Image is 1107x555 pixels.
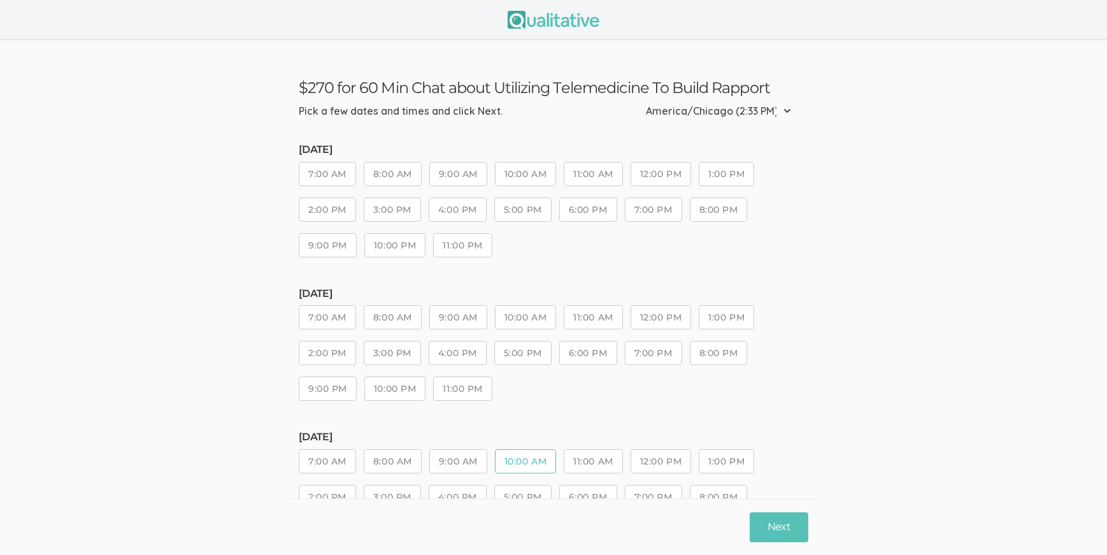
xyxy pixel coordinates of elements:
[631,449,691,473] button: 12:00 PM
[690,341,748,365] button: 8:00 PM
[299,288,808,299] h5: [DATE]
[299,104,503,119] div: Pick a few dates and times and click Next.
[299,162,356,186] button: 7:00 AM
[494,341,552,365] button: 5:00 PM
[631,305,691,329] button: 12:00 PM
[699,305,754,329] button: 1:00 PM
[564,449,622,473] button: 11:00 AM
[299,305,356,329] button: 7:00 AM
[750,512,808,542] button: Next
[299,485,356,509] button: 2:00 PM
[364,305,422,329] button: 8:00 AM
[299,341,356,365] button: 2:00 PM
[429,198,487,222] button: 4:00 PM
[299,449,356,473] button: 7:00 AM
[564,162,622,186] button: 11:00 AM
[429,162,487,186] button: 9:00 AM
[364,449,422,473] button: 8:00 AM
[559,198,617,222] button: 6:00 PM
[299,198,356,222] button: 2:00 PM
[559,485,617,509] button: 6:00 PM
[429,485,487,509] button: 4:00 PM
[559,341,617,365] button: 6:00 PM
[494,198,552,222] button: 5:00 PM
[564,305,622,329] button: 11:00 AM
[690,198,748,222] button: 8:00 PM
[299,78,808,97] h3: $270 for 60 Min Chat about Utilizing Telemedicine To Build Rapport
[364,162,422,186] button: 8:00 AM
[494,485,552,509] button: 5:00 PM
[433,233,492,257] button: 11:00 PM
[433,377,492,401] button: 11:00 PM
[299,144,808,155] h5: [DATE]
[625,341,682,365] button: 7:00 PM
[429,305,487,329] button: 9:00 AM
[364,485,421,509] button: 3:00 PM
[364,233,425,257] button: 10:00 PM
[625,485,682,509] button: 7:00 PM
[508,11,599,29] img: Qualitative
[299,377,357,401] button: 9:00 PM
[429,449,487,473] button: 9:00 AM
[625,198,682,222] button: 7:00 PM
[495,162,556,186] button: 10:00 AM
[299,431,808,443] h5: [DATE]
[429,341,487,365] button: 4:00 PM
[364,198,421,222] button: 3:00 PM
[699,449,754,473] button: 1:00 PM
[299,233,357,257] button: 9:00 PM
[690,485,748,509] button: 8:00 PM
[699,162,754,186] button: 1:00 PM
[495,449,556,473] button: 10:00 AM
[631,162,691,186] button: 12:00 PM
[495,305,556,329] button: 10:00 AM
[364,377,425,401] button: 10:00 PM
[364,341,421,365] button: 3:00 PM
